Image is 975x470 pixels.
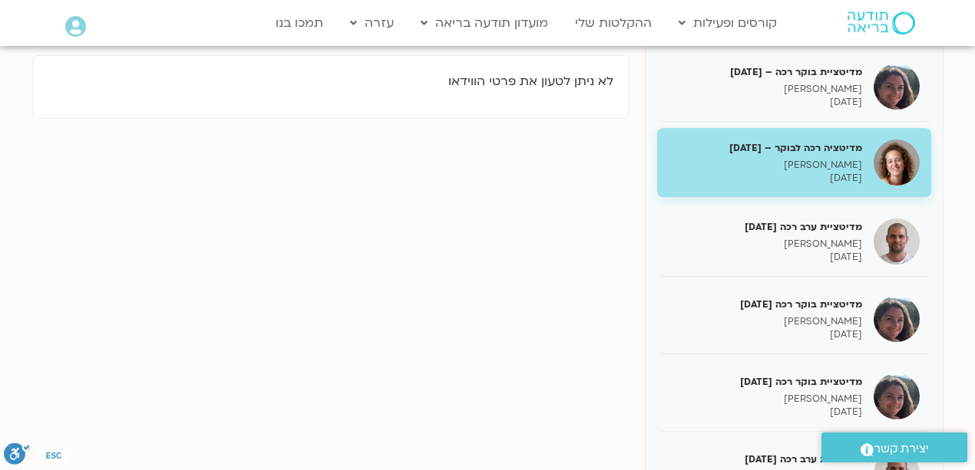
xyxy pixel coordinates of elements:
[874,439,929,459] span: יצירת קשר
[669,297,862,311] h5: מדיטציית בוקר רכה [DATE]
[874,219,920,265] img: מדיטציית ערב רכה 23.7.25
[669,220,862,234] h5: מדיטציית ערב רכה [DATE]
[413,8,556,38] a: מועדון תודעה בריאה
[669,159,862,172] p: [PERSON_NAME]
[669,375,862,389] h5: מדיטציית בוקר רכה [DATE]
[669,328,862,341] p: [DATE]
[669,452,862,466] h5: מדיטציית ערב רכה [DATE]
[48,71,613,92] p: לא ניתן לטעון את פרטי הווידאו
[342,8,402,38] a: עזרה
[669,406,862,419] p: [DATE]
[874,64,920,110] img: מדיטציית בוקר רכה – 22/7/25
[848,12,915,35] img: תודעה בריאה
[268,8,331,38] a: תמכו בנו
[874,140,920,186] img: מדיטציה רכה לבוקר – 23/7/25
[669,96,862,109] p: [DATE]
[874,296,920,342] img: מדיטציית בוקר רכה 24.7.25
[567,8,659,38] a: ההקלטות שלי
[671,8,785,38] a: קורסים ופעילות
[669,172,862,185] p: [DATE]
[669,315,862,328] p: [PERSON_NAME]
[669,251,862,264] p: [DATE]
[874,373,920,419] img: מדיטציית בוקר רכה 27.7.25
[669,83,862,96] p: [PERSON_NAME]
[821,432,967,462] a: יצירת קשר
[669,65,862,79] h5: מדיטציית בוקר רכה – [DATE]
[669,141,862,155] h5: מדיטציה רכה לבוקר – [DATE]
[669,393,862,406] p: [PERSON_NAME]
[669,238,862,251] p: [PERSON_NAME]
